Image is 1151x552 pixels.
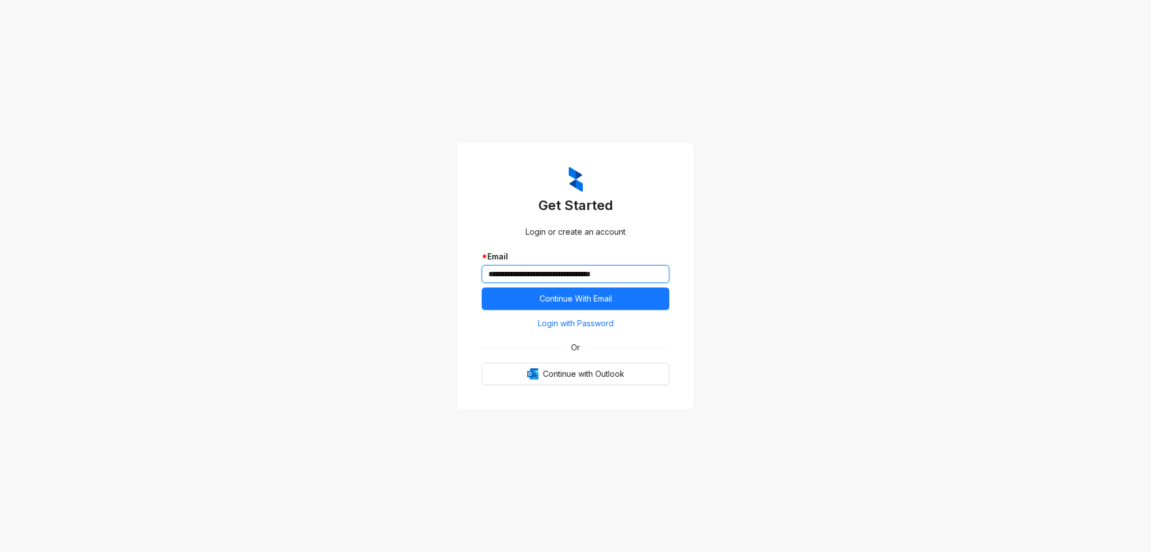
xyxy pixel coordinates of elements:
[482,288,669,310] button: Continue With Email
[482,226,669,238] div: Login or create an account
[482,314,669,332] button: Login with Password
[527,368,538,380] img: Outlook
[569,167,583,193] img: ZumaIcon
[482,250,669,263] div: Email
[543,368,624,380] span: Continue with Outlook
[482,363,669,385] button: OutlookContinue with Outlook
[482,197,669,215] h3: Get Started
[540,293,612,305] span: Continue With Email
[538,317,614,330] span: Login with Password
[563,341,588,354] span: Or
